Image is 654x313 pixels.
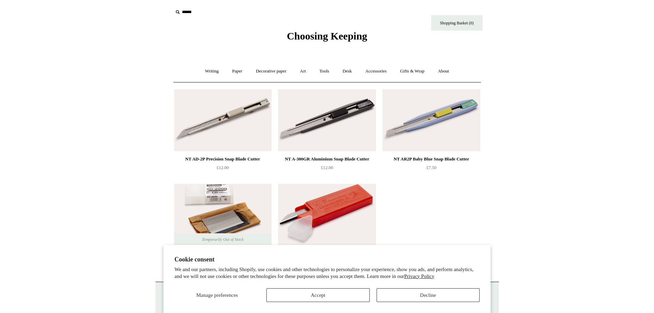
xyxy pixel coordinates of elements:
a: Privacy Policy [404,273,434,279]
a: Accessories [359,62,393,80]
span: £12.00 [217,165,229,170]
a: Gifts & Wrap [394,62,431,80]
a: NT AR2P Baby Blue Snap Blade Cutter £7.50 [382,155,480,183]
img: NT 30 Degree Precision Blades with Dispenser [278,184,376,246]
div: NT AD-2P Precision Snap Blade Cutter [176,155,270,163]
a: Paper [226,62,249,80]
button: Accept [266,288,369,302]
span: Temporarily Out of Stock [195,233,250,246]
span: Choosing Keeping [287,30,367,42]
a: NT A-300GR Aluminium Snap Blade Cutter £12.00 [278,155,376,183]
a: Shopping Basket (0) [431,15,483,31]
span: Manage preferences [196,292,238,298]
a: NT 30 Degree Precision Blades with Dispenser NT 30 Degree Precision Blades with Dispenser [278,184,376,246]
div: NT A-300GR Aluminium Snap Blade Cutter [280,155,374,163]
a: Tools [313,62,335,80]
img: NT AD-2P Precision Snap Blade Cutter [174,89,272,151]
a: NT AD-2P Precision Snap Blade Cutter £12.00 [174,155,272,183]
a: Art [294,62,312,80]
a: Writing [199,62,225,80]
a: NT AR2P Baby Blue Snap Blade Cutter NT AR2P Baby Blue Snap Blade Cutter [382,89,480,151]
a: About [432,62,455,80]
a: Black Stainless Steel NT BD-2000 30 Degree Blades Black Stainless Steel NT BD-2000 30 Degree Blad... [174,184,272,246]
a: NT AD-2P Precision Snap Blade Cutter NT AD-2P Precision Snap Blade Cutter [174,89,272,151]
a: Desk [336,62,358,80]
a: Choosing Keeping [287,36,367,41]
div: NT AR2P Baby Blue Snap Blade Cutter [384,155,478,163]
img: NT AR2P Baby Blue Snap Blade Cutter [382,89,480,151]
a: Decorative paper [250,62,292,80]
span: £12.00 [321,165,333,170]
span: £7.50 [426,165,436,170]
button: Decline [377,288,480,302]
button: Manage preferences [174,288,260,302]
img: Black Stainless Steel NT BD-2000 30 Degree Blades [174,184,272,246]
img: NT A-300GR Aluminium Snap Blade Cutter [278,89,376,151]
h2: Cookie consent [174,256,480,263]
p: We and our partners, including Shopify, use cookies and other technologies to personalize your ex... [174,266,480,280]
a: NT A-300GR Aluminium Snap Blade Cutter NT A-300GR Aluminium Snap Blade Cutter [278,89,376,151]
